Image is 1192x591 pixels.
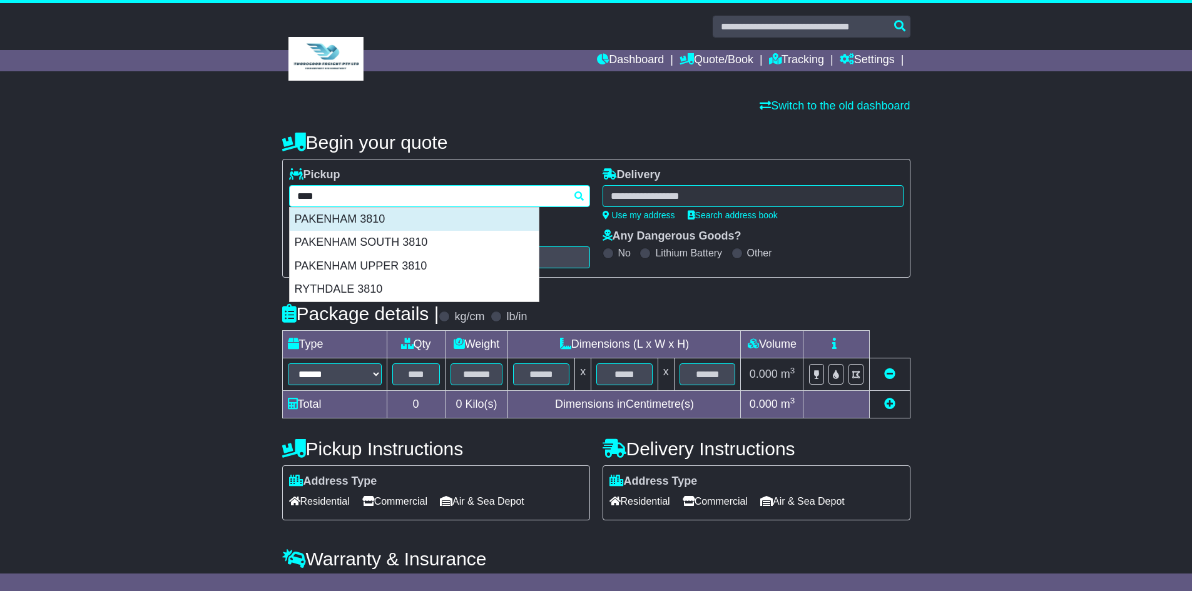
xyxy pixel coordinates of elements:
td: 0 [387,391,445,418]
td: Weight [445,331,508,358]
label: Any Dangerous Goods? [603,230,741,243]
span: m [781,368,795,380]
a: Settings [840,50,895,71]
label: Address Type [289,475,377,488]
td: Kilo(s) [445,391,508,418]
div: PAKENHAM SOUTH 3810 [290,231,539,255]
a: Switch to the old dashboard [760,99,910,112]
typeahead: Please provide city [289,185,590,207]
label: Address Type [609,475,698,488]
td: Type [282,331,387,358]
span: Air & Sea Depot [760,492,845,511]
div: RYTHDALE 3810 [290,278,539,301]
td: Dimensions (L x W x H) [508,331,741,358]
h4: Delivery Instructions [603,438,910,459]
label: Lithium Battery [655,247,722,259]
label: Pickup [289,168,340,182]
span: Residential [289,492,350,511]
div: PAKENHAM UPPER 3810 [290,255,539,278]
span: m [781,398,795,410]
sup: 3 [790,396,795,405]
h4: Pickup Instructions [282,438,590,459]
td: Qty [387,331,445,358]
span: Commercial [683,492,748,511]
div: PAKENHAM 3810 [290,208,539,231]
a: Add new item [884,398,895,410]
span: Residential [609,492,670,511]
label: Delivery [603,168,661,182]
a: Tracking [769,50,824,71]
span: 0 [456,398,462,410]
a: Search address book [688,210,778,220]
span: Air & Sea Depot [440,492,524,511]
a: Quote/Book [680,50,753,71]
span: 0.000 [750,368,778,380]
label: kg/cm [454,310,484,324]
label: Other [747,247,772,259]
td: x [658,358,674,391]
td: Total [282,391,387,418]
td: x [575,358,591,391]
label: No [618,247,631,259]
label: lb/in [506,310,527,324]
span: Commercial [362,492,427,511]
h4: Warranty & Insurance [282,548,910,569]
td: Volume [741,331,803,358]
h4: Begin your quote [282,132,910,153]
a: Use my address [603,210,675,220]
a: Remove this item [884,368,895,380]
h4: Package details | [282,303,439,324]
td: Dimensions in Centimetre(s) [508,391,741,418]
a: Dashboard [597,50,664,71]
sup: 3 [790,366,795,375]
span: 0.000 [750,398,778,410]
